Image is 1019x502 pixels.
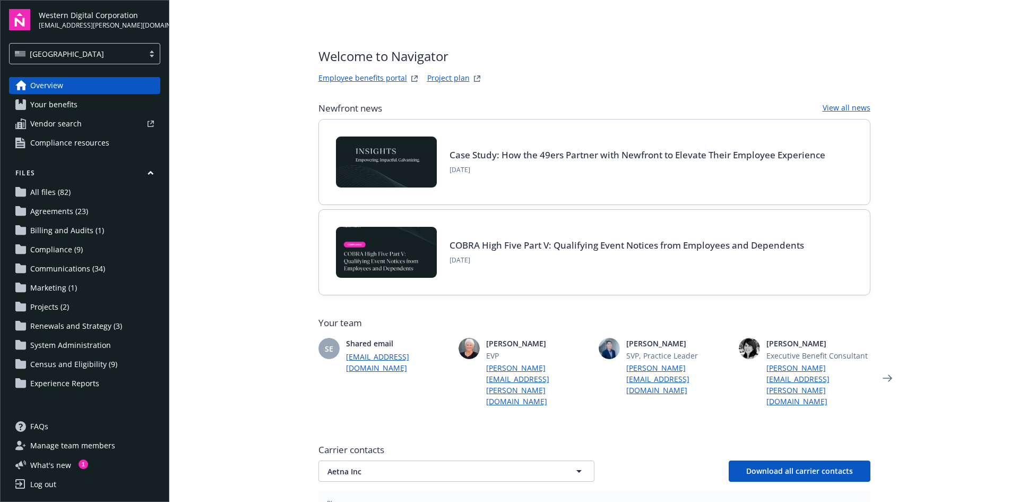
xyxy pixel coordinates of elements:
a: Census and Eligibility (9) [9,356,160,373]
button: Western Digital Corporation[EMAIL_ADDRESS][PERSON_NAME][DOMAIN_NAME] [39,9,160,30]
span: All files (82) [30,184,71,201]
a: Case Study: How the 49ers Partner with Newfront to Elevate Their Employee Experience [450,149,825,161]
a: System Administration [9,337,160,354]
span: Billing and Audits (1) [30,222,104,239]
div: Log out [30,476,56,493]
span: Newfront news [318,102,382,115]
span: Executive Benefit Consultant [766,350,870,361]
span: Projects (2) [30,299,69,316]
span: FAQs [30,418,48,435]
img: photo [599,338,620,359]
a: Manage team members [9,437,160,454]
a: Agreements (23) [9,203,160,220]
span: Western Digital Corporation [39,10,160,21]
a: Experience Reports [9,375,160,392]
a: Renewals and Strategy (3) [9,318,160,335]
a: Billing and Audits (1) [9,222,160,239]
img: navigator-logo.svg [9,9,30,30]
a: [PERSON_NAME][EMAIL_ADDRESS][DOMAIN_NAME] [626,362,730,396]
span: What ' s new [30,460,71,471]
span: Overview [30,77,63,94]
span: [GEOGRAPHIC_DATA] [15,48,139,59]
a: Projects (2) [9,299,160,316]
span: [DATE] [450,256,804,265]
button: What's new1 [9,460,88,471]
span: Experience Reports [30,375,99,392]
span: Download all carrier contacts [746,466,853,476]
span: Aetna Inc [327,466,548,477]
span: Marketing (1) [30,279,77,296]
a: Overview [9,77,160,94]
span: Renewals and Strategy (3) [30,318,122,335]
img: photo [459,338,480,359]
a: Employee benefits portal [318,72,407,85]
span: Census and Eligibility (9) [30,356,117,373]
span: Compliance resources [30,134,109,151]
span: [PERSON_NAME] [766,338,870,349]
a: striveWebsite [408,72,421,85]
span: SVP, Practice Leader [626,350,730,361]
a: Marketing (1) [9,279,160,296]
a: [EMAIL_ADDRESS][DOMAIN_NAME] [346,351,450,373]
img: BLOG-Card Image - Compliance - COBRA High Five Pt 5 - 09-11-25.jpg [336,227,437,278]
span: Your benefits [30,96,77,113]
div: 1 [79,460,88,469]
span: Your team [318,317,870,329]
span: Manage team members [30,437,115,454]
span: Agreements (23) [30,203,88,220]
a: Project plan [427,72,470,85]
button: Files [9,168,160,182]
a: [PERSON_NAME][EMAIL_ADDRESS][PERSON_NAME][DOMAIN_NAME] [486,362,590,407]
span: [PERSON_NAME] [626,338,730,349]
button: Download all carrier contacts [729,461,870,482]
span: Vendor search [30,115,82,132]
a: [PERSON_NAME][EMAIL_ADDRESS][PERSON_NAME][DOMAIN_NAME] [766,362,870,407]
a: Your benefits [9,96,160,113]
a: Next [879,370,896,387]
span: System Administration [30,337,111,354]
a: Communications (34) [9,260,160,277]
button: Aetna Inc [318,461,594,482]
span: Compliance (9) [30,241,83,258]
a: All files (82) [9,184,160,201]
a: FAQs [9,418,160,435]
a: Vendor search [9,115,160,132]
img: photo [739,338,760,359]
span: Carrier contacts [318,444,870,456]
a: COBRA High Five Part V: Qualifying Event Notices from Employees and Dependents [450,239,804,251]
span: EVP [486,350,590,361]
span: Shared email [346,338,450,349]
a: Compliance (9) [9,241,160,258]
span: Welcome to Navigator [318,47,483,66]
a: projectPlanWebsite [471,72,483,85]
span: SE [325,343,333,354]
a: Compliance resources [9,134,160,151]
a: View all news [823,102,870,115]
img: Card Image - INSIGHTS copy.png [336,137,437,188]
span: [GEOGRAPHIC_DATA] [30,48,104,59]
span: [EMAIL_ADDRESS][PERSON_NAME][DOMAIN_NAME] [39,21,160,30]
span: [PERSON_NAME] [486,338,590,349]
span: [DATE] [450,165,825,175]
span: Communications (34) [30,260,105,277]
